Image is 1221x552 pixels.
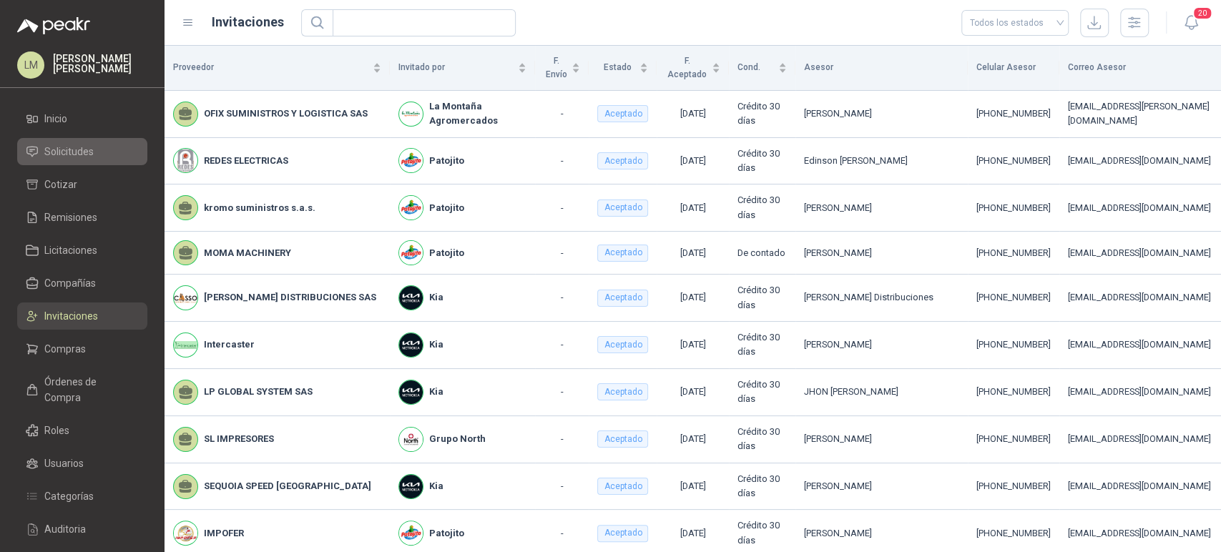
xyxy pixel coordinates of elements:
span: [DATE] [680,108,706,119]
b: La Montaña Agromercados [429,99,526,129]
span: - [561,386,564,397]
span: [DATE] [680,386,706,397]
b: LP GLOBAL SYSTEM SAS [204,385,313,399]
span: - [561,202,564,213]
th: Cond. [729,46,795,91]
span: - [561,155,564,166]
div: [PERSON_NAME] [804,526,959,541]
div: Crédito 30 días [737,99,787,129]
span: [DATE] [680,528,706,538]
span: [DATE] [680,480,706,491]
th: F. Envío [535,46,589,91]
div: Aceptado [597,383,648,400]
span: Usuarios [44,455,84,471]
span: Invitado por [398,61,515,74]
div: Aceptado [597,525,648,542]
span: F. Aceptado [665,54,709,82]
span: Órdenes de Compra [44,374,134,405]
div: JHON [PERSON_NAME] [804,385,959,399]
th: Invitado por [390,46,535,91]
span: - [561,433,564,444]
b: Patojito [429,526,464,541]
a: Categorías [17,483,147,510]
b: Kia [429,479,443,493]
div: [EMAIL_ADDRESS][DOMAIN_NAME] [1068,201,1212,215]
span: Invitaciones [44,308,98,324]
b: REDES ELECTRICAS [204,154,288,168]
div: [PHONE_NUMBER] [976,154,1051,168]
b: IMPOFER [204,526,244,541]
img: Company Logo [399,428,423,451]
div: Aceptado [597,245,648,262]
span: Categorías [44,488,94,504]
img: Company Logo [399,333,423,357]
div: Crédito 30 días [737,425,787,454]
div: [EMAIL_ADDRESS][DOMAIN_NAME] [1068,246,1212,260]
div: [EMAIL_ADDRESS][DOMAIN_NAME] [1068,154,1212,168]
a: Solicitudes [17,138,147,165]
b: SEQUOIA SPEED [GEOGRAPHIC_DATA] [204,479,371,493]
span: Compras [44,341,86,357]
div: [PHONE_NUMBER] [976,337,1051,352]
h1: Invitaciones [212,12,284,32]
img: Company Logo [174,286,197,310]
div: Crédito 30 días [737,330,787,360]
div: [PERSON_NAME] [804,337,959,352]
a: Usuarios [17,450,147,477]
div: Aceptado [597,199,648,217]
img: Company Logo [174,521,197,545]
div: Aceptado [597,152,648,169]
span: - [561,528,564,538]
img: Company Logo [399,286,423,310]
a: Compras [17,335,147,363]
div: [PHONE_NUMBER] [976,107,1051,121]
th: Asesor [795,46,968,91]
div: [EMAIL_ADDRESS][DOMAIN_NAME] [1068,432,1212,446]
div: [PERSON_NAME] [804,432,959,446]
th: Correo Asesor [1059,46,1221,91]
div: [PERSON_NAME] [804,246,959,260]
div: [EMAIL_ADDRESS][DOMAIN_NAME] [1068,479,1212,493]
span: - [561,480,564,491]
span: [DATE] [680,339,706,350]
div: Edinson [PERSON_NAME] [804,154,959,168]
img: Company Logo [399,241,423,265]
b: Patojito [429,154,464,168]
b: Patojito [429,246,464,260]
div: Crédito 30 días [737,193,787,222]
div: LM [17,51,44,79]
div: [PHONE_NUMBER] [976,526,1051,541]
span: Proveedor [173,61,370,74]
a: Órdenes de Compra [17,368,147,411]
span: - [561,108,564,119]
div: [EMAIL_ADDRESS][DOMAIN_NAME] [1068,337,1212,352]
b: Kia [429,385,443,399]
div: [EMAIL_ADDRESS][PERSON_NAME][DOMAIN_NAME] [1068,99,1212,129]
div: Crédito 30 días [737,518,787,548]
div: Crédito 30 días [737,283,787,312]
span: Licitaciones [44,242,97,258]
div: Crédito 30 días [737,472,787,501]
div: [PERSON_NAME] [804,201,959,215]
th: Celular Asesor [968,46,1059,91]
th: Estado [589,46,657,91]
div: [PHONE_NUMBER] [976,479,1051,493]
div: Aceptado [597,290,648,307]
span: Inicio [44,111,67,127]
div: [PHONE_NUMBER] [976,246,1051,260]
a: Licitaciones [17,237,147,264]
div: De contado [737,246,787,260]
div: Crédito 30 días [737,378,787,407]
span: - [561,292,564,302]
p: [PERSON_NAME] [PERSON_NAME] [53,54,147,74]
a: Invitaciones [17,302,147,330]
span: [DATE] [680,155,706,166]
b: Kia [429,290,443,305]
div: [EMAIL_ADDRESS][DOMAIN_NAME] [1068,385,1212,399]
div: [PHONE_NUMBER] [976,432,1051,446]
img: Company Logo [399,196,423,220]
img: Company Logo [399,475,423,498]
span: Cond. [737,61,775,74]
span: Auditoria [44,521,86,537]
img: Company Logo [399,521,423,545]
